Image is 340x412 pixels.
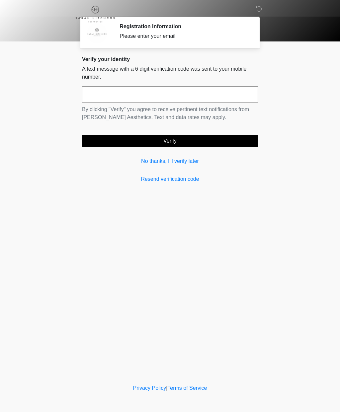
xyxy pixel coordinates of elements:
a: | [166,385,167,391]
p: By clicking "Verify" you agree to receive pertinent text notifications from [PERSON_NAME] Aesthet... [82,105,258,121]
a: Terms of Service [167,385,207,391]
p: A text message with a 6 digit verification code was sent to your mobile number. [82,65,258,81]
a: Resend verification code [82,175,258,183]
div: Please enter your email [120,32,248,40]
button: Verify [82,135,258,147]
img: Agent Avatar [87,23,107,43]
a: No thanks, I'll verify later [82,157,258,165]
h2: Verify your identity [82,56,258,62]
img: Sarah Hitchcox Aesthetics Logo [75,5,115,23]
a: Privacy Policy [133,385,166,391]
